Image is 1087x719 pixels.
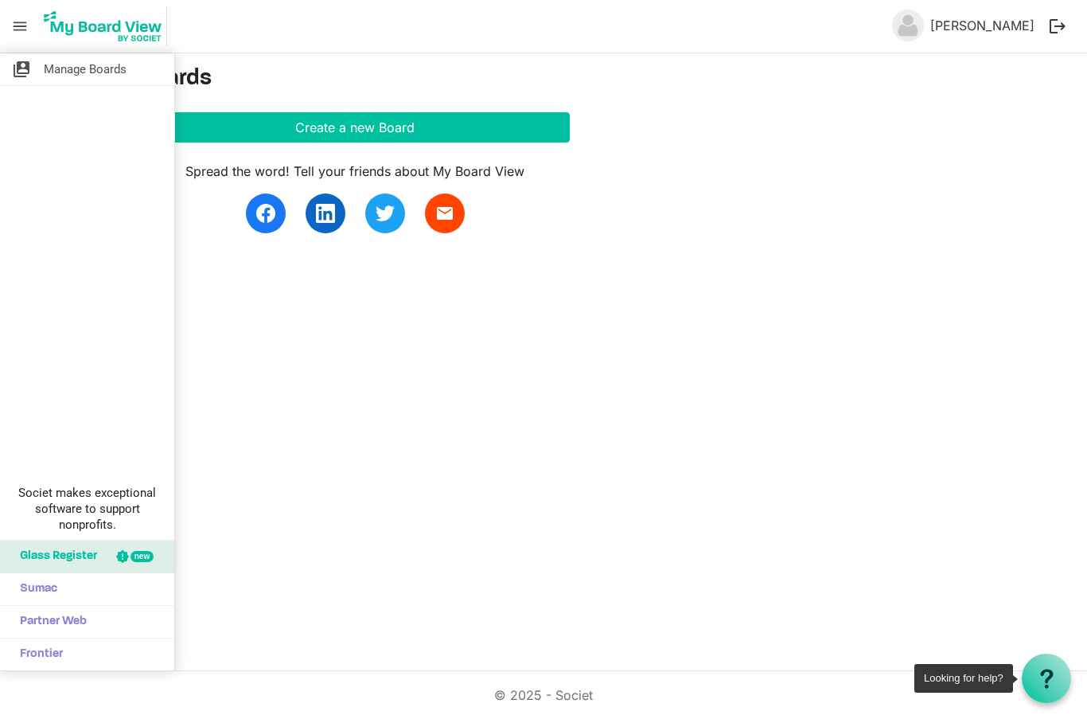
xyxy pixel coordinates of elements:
[924,10,1041,41] a: [PERSON_NAME]
[12,639,63,670] span: Frontier
[12,541,97,572] span: Glass Register
[39,6,167,46] img: My Board View Logo
[12,606,87,638] span: Partner Web
[1041,10,1074,43] button: logout
[140,112,570,143] button: Create a new Board
[12,53,31,85] span: switch_account
[140,162,570,181] div: Spread the word! Tell your friends about My Board View
[53,66,1074,93] h3: Manage Boards
[131,551,154,562] div: new
[892,10,924,41] img: no-profile-picture.svg
[5,11,35,41] span: menu
[256,204,275,223] img: facebook.svg
[12,573,57,605] span: Sumac
[425,193,465,233] a: email
[435,204,454,223] span: email
[7,485,167,533] span: Societ makes exceptional software to support nonprofits.
[44,53,127,85] span: Manage Boards
[39,6,173,46] a: My Board View Logo
[316,204,335,223] img: linkedin.svg
[376,204,395,223] img: twitter.svg
[494,687,593,703] a: © 2025 - Societ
